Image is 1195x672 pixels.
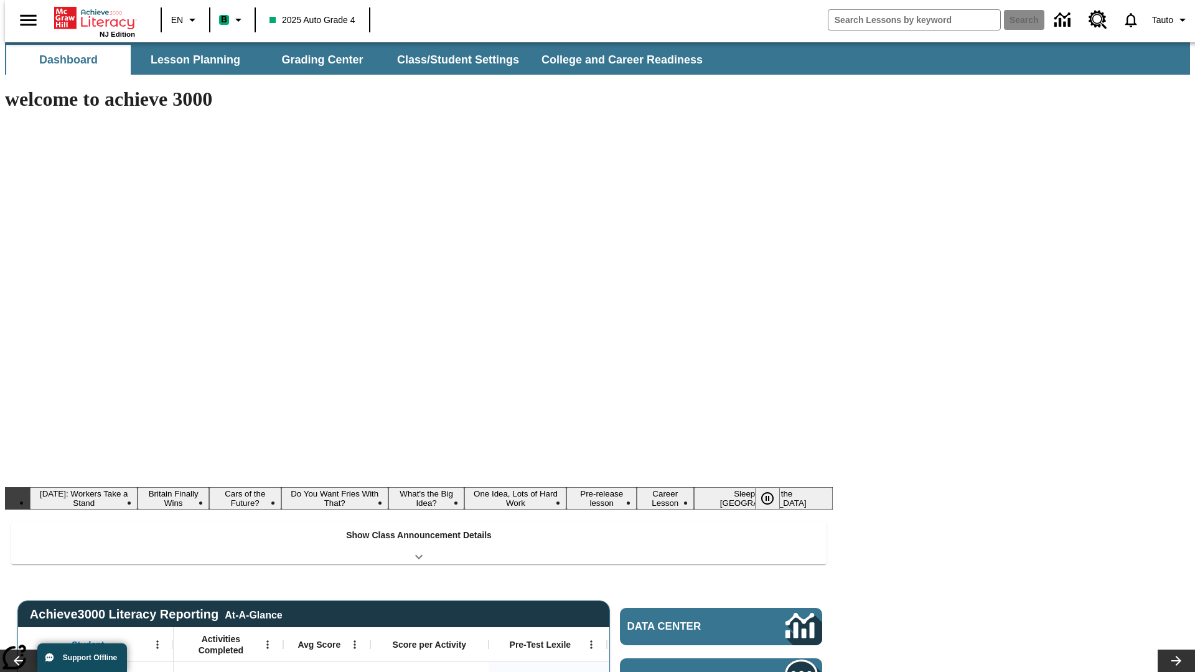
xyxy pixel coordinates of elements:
[221,12,227,27] span: B
[63,653,117,662] span: Support Offline
[582,635,601,654] button: Open Menu
[209,487,281,510] button: Slide 3 Cars of the Future?
[5,88,833,111] h1: welcome to achieve 3000
[225,607,282,621] div: At-A-Glance
[100,30,135,38] span: NJ Edition
[180,633,262,656] span: Activities Completed
[637,487,694,510] button: Slide 8 Career Lesson
[1147,9,1195,31] button: Profile/Settings
[566,487,637,510] button: Slide 7 Pre-release lesson
[620,608,822,645] a: Data Center
[5,45,714,75] div: SubNavbar
[269,14,355,27] span: 2025 Auto Grade 4
[627,620,744,633] span: Data Center
[260,45,385,75] button: Grading Center
[30,487,138,510] button: Slide 1 Labor Day: Workers Take a Stand
[393,639,467,650] span: Score per Activity
[171,14,183,27] span: EN
[138,487,209,510] button: Slide 2 Britain Finally Wins
[54,4,135,38] div: Home
[54,6,135,30] a: Home
[532,45,713,75] button: College and Career Readiness
[11,521,827,564] div: Show Class Announcement Details
[755,487,780,510] button: Pause
[464,487,566,510] button: Slide 6 One Idea, Lots of Hard Work
[5,42,1190,75] div: SubNavbar
[510,639,571,650] span: Pre-Test Lexile
[214,9,251,31] button: Boost Class color is mint green. Change class color
[148,635,167,654] button: Open Menu
[346,529,492,542] p: Show Class Announcement Details
[755,487,792,510] div: Pause
[1115,4,1147,36] a: Notifications
[133,45,258,75] button: Lesson Planning
[388,487,465,510] button: Slide 5 What's the Big Idea?
[10,2,47,39] button: Open side menu
[1158,650,1195,672] button: Lesson carousel, Next
[1081,3,1115,37] a: Resource Center, Will open in new tab
[281,487,388,510] button: Slide 4 Do You Want Fries With That?
[345,635,364,654] button: Open Menu
[694,487,833,510] button: Slide 9 Sleepless in the Animal Kingdom
[1152,14,1173,27] span: Tauto
[6,45,131,75] button: Dashboard
[298,639,340,650] span: Avg Score
[828,10,1000,30] input: search field
[166,9,205,31] button: Language: EN, Select a language
[30,607,283,622] span: Achieve3000 Literacy Reporting
[387,45,529,75] button: Class/Student Settings
[37,643,127,672] button: Support Offline
[258,635,277,654] button: Open Menu
[72,639,104,650] span: Student
[1047,3,1081,37] a: Data Center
